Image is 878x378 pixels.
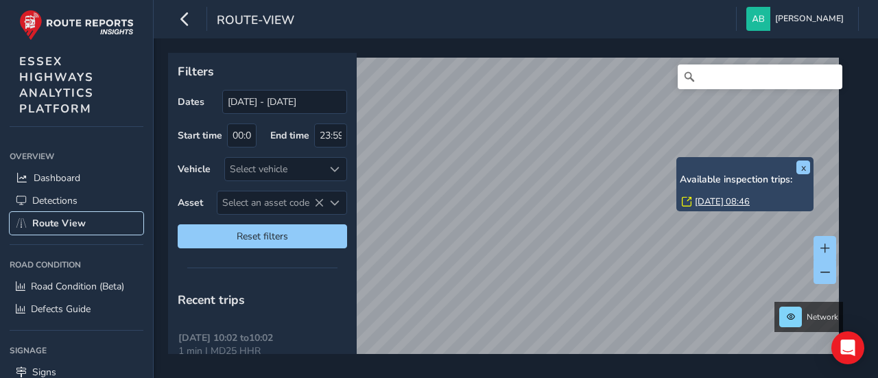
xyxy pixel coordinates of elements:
[32,194,78,207] span: Detections
[34,172,80,185] span: Dashboard
[188,230,337,243] span: Reset filters
[10,255,143,275] div: Road Condition
[178,344,261,357] span: 1 min | MD25 HHR
[178,224,347,248] button: Reset filters
[10,275,143,298] a: Road Condition (Beta)
[19,54,94,117] span: ESSEX HIGHWAYS ANALYTICS PLATFORM
[10,167,143,189] a: Dashboard
[19,10,134,40] img: rr logo
[680,174,810,186] h6: Available inspection trips:
[746,7,849,31] button: [PERSON_NAME]
[678,64,842,89] input: Search
[831,331,864,364] div: Open Intercom Messenger
[807,311,838,322] span: Network
[775,7,844,31] span: [PERSON_NAME]
[10,146,143,167] div: Overview
[178,331,273,344] strong: [DATE] 10:02 to 10:02
[746,7,770,31] img: diamond-layout
[10,340,143,361] div: Signage
[178,129,222,142] label: Start time
[796,161,810,174] button: x
[178,62,347,80] p: Filters
[10,212,143,235] a: Route View
[217,12,294,31] span: route-view
[178,196,203,209] label: Asset
[324,191,346,214] div: Select an asset code
[178,292,245,308] span: Recent trips
[10,298,143,320] a: Defects Guide
[178,95,204,108] label: Dates
[32,217,86,230] span: Route View
[10,189,143,212] a: Detections
[225,158,324,180] div: Select vehicle
[178,163,211,176] label: Vehicle
[217,191,324,214] span: Select an asset code
[270,129,309,142] label: End time
[31,280,124,293] span: Road Condition (Beta)
[173,58,839,370] canvas: Map
[31,303,91,316] span: Defects Guide
[695,196,750,208] a: [DATE] 08:46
